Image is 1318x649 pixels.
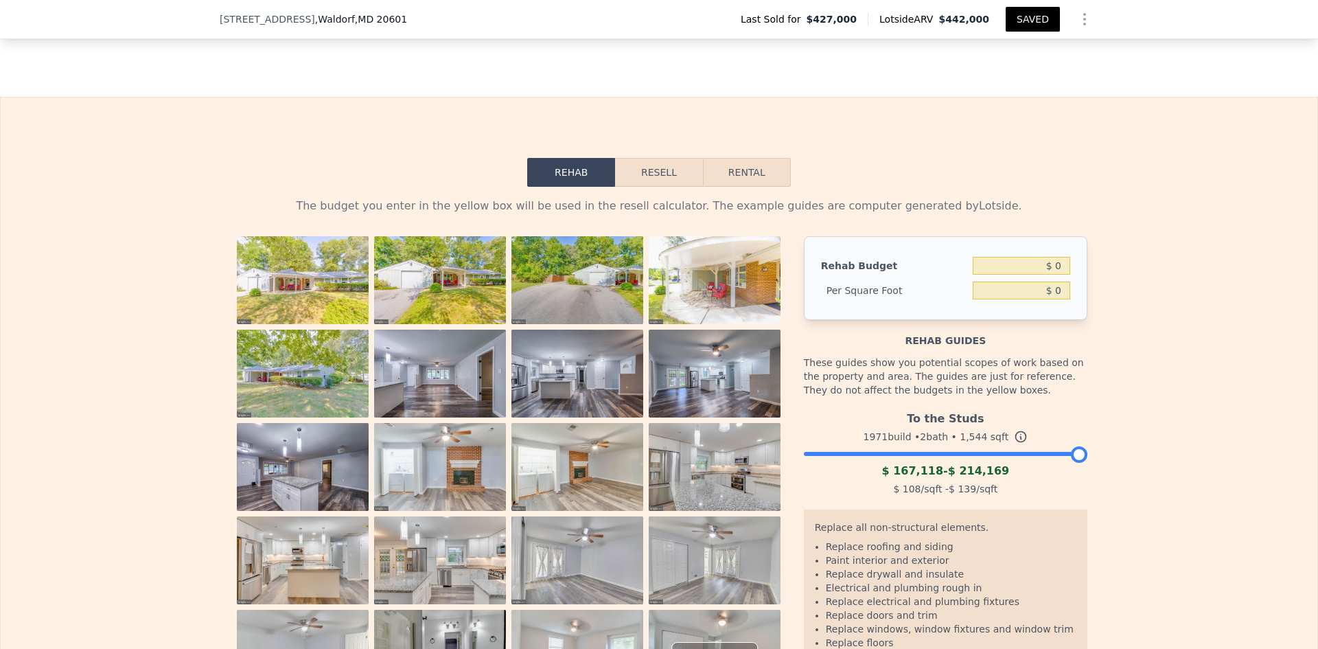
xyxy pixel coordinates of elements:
div: 1971 build • 2 bath • sqft [804,427,1087,446]
span: $ 214,169 [948,464,1010,477]
li: Replace doors and trim [826,608,1076,622]
button: Rental [703,158,791,187]
img: Property Photo 1 [237,236,369,324]
span: Lotside ARV [879,12,938,26]
li: Replace drywall and insulate [826,567,1076,581]
div: Per Square Foot [821,278,967,303]
img: Property Photo 4 [649,236,781,324]
span: $ 108 [893,483,921,494]
span: , Waldorf [315,12,407,26]
button: Rehab [527,158,615,187]
li: Replace windows, window fixtures and window trim [826,622,1076,636]
span: Last Sold for [741,12,807,26]
img: Property Photo 8 [649,330,781,429]
li: Replace electrical and plumbing fixtures [826,595,1076,608]
span: $ 167,118 [881,464,943,477]
div: These guides show you potential scopes of work based on the property and area. The guides are jus... [804,348,1087,405]
div: Replace all non-structural elements. [815,521,1076,540]
div: Rehab guides [804,320,1087,348]
button: SAVED [1006,7,1060,32]
li: Replace roofing and siding [826,540,1076,554]
img: Property Photo 7 [511,330,643,429]
li: Electrical and plumbing rough in [826,581,1076,595]
div: Rehab Budget [821,253,967,278]
img: Property Photo 9 [237,423,369,522]
img: Property Photo 12 [649,423,781,511]
img: Property Photo 11 [511,423,643,511]
img: Property Photo 3 [511,236,643,324]
img: Property Photo 16 [649,516,781,604]
li: Paint interior and exterior [826,554,1076,567]
button: Resell [615,158,702,187]
button: Show Options [1071,5,1098,33]
div: /sqft - /sqft [804,479,1087,499]
span: [STREET_ADDRESS] [220,12,315,26]
span: 1,544 [960,431,987,442]
img: Property Photo 14 [374,516,506,604]
div: The budget you enter in the yellow box will be used in the resell calculator. The example guides ... [231,198,1087,214]
span: $442,000 [938,14,989,25]
img: Property Photo 15 [511,516,643,604]
span: $ 139 [949,483,976,494]
img: Property Photo 13 [237,516,369,604]
img: Property Photo 10 [374,423,506,511]
img: Property Photo 5 [237,330,369,418]
span: , MD 20601 [355,14,407,25]
img: Property Photo 2 [374,236,506,324]
div: - [804,463,1087,479]
img: Property Photo 6 [374,330,506,429]
div: To the Studs [804,405,1087,427]
span: $427,000 [807,12,857,26]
